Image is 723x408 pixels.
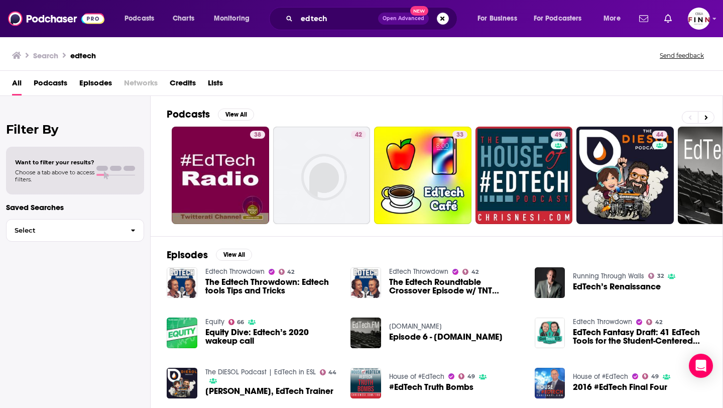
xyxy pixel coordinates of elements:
[555,130,562,140] span: 49
[15,159,94,166] span: Want to filter your results?
[389,278,523,295] span: The Edtech Roundtable Crossover Episode w/ TNT Edtech's [PERSON_NAME]
[573,328,706,345] a: EdTech Fantasy Draft: 41 EdTech Tools for the Student-Centered Classroom
[688,8,710,30] button: Show profile menu
[167,368,197,398] img: Greg Foreman, EdTech Trainer
[254,130,261,140] span: 38
[207,11,263,27] button: open menu
[452,131,467,139] a: 33
[410,6,428,16] span: New
[297,11,378,27] input: Search podcasts, credits, & more...
[350,267,381,298] a: The Edtech Roundtable Crossover Episode w/ TNT Edtech's Scott Nunes
[535,318,565,348] img: EdTech Fantasy Draft: 41 EdTech Tools for the Student-Centered Classroom
[689,354,713,378] div: Open Intercom Messenger
[350,318,381,348] img: Episode 6 - EdTech.FM
[576,127,674,224] a: 44
[573,318,632,326] a: Edtech Throwdown
[648,273,664,279] a: 32
[656,130,663,140] span: 44
[7,227,123,234] span: Select
[652,131,667,139] a: 44
[279,7,467,30] div: Search podcasts, credits, & more...
[551,131,566,139] a: 49
[462,269,478,275] a: 42
[378,13,429,25] button: Open AdvancedNew
[124,75,158,95] span: Networks
[535,267,565,298] img: EdTech’s Renaissance
[383,16,424,21] span: Open Advanced
[167,108,210,121] h2: Podcasts
[635,10,652,27] a: Show notifications dropdown
[389,372,444,381] a: House of #EdTech
[250,131,265,139] a: 38
[205,368,316,376] a: The DIESOL Podcast | EdTech in ESL
[573,383,667,391] span: 2016 #EdTech Final Four
[34,75,67,95] span: Podcasts
[320,369,337,375] a: 44
[205,328,339,345] a: Equity Dive: Edtech’s 2020 wakeup call
[475,127,573,224] a: 49
[350,368,381,398] img: #EdTech Truth Bombs
[170,75,196,95] span: Credits
[125,12,154,26] span: Podcasts
[205,318,224,326] a: Equity
[208,75,223,95] a: Lists
[216,249,252,261] button: View All
[167,267,197,298] a: The Edtech Throwdown: Edtech tools Tips and Tricks
[273,127,371,224] a: 42
[218,109,254,121] button: View All
[172,127,269,224] a: 38
[660,10,676,27] a: Show notifications dropdown
[15,169,94,183] span: Choose a tab above to access filters.
[374,127,471,224] a: 33
[534,12,582,26] span: For Podcasters
[657,274,664,278] span: 32
[467,374,475,379] span: 49
[458,373,475,379] a: 49
[70,51,96,60] h3: edtech
[12,75,22,95] a: All
[33,51,58,60] h3: Search
[642,373,659,379] a: 49
[389,267,448,276] a: Edtech Throwdown
[167,249,208,261] h2: Episodes
[79,75,112,95] span: Episodes
[355,130,362,140] span: 42
[228,319,245,325] a: 66
[389,278,523,295] a: The Edtech Roundtable Crossover Episode w/ TNT Edtech's Scott Nunes
[117,11,167,27] button: open menu
[646,319,662,325] a: 42
[477,12,517,26] span: For Business
[389,322,442,331] a: EdTech.FM
[205,278,339,295] a: The Edtech Throwdown: Edtech tools Tips and Tricks
[8,9,104,28] img: Podchaser - Follow, Share and Rate Podcasts
[389,383,473,391] a: #EdTech Truth Bombs
[166,11,200,27] a: Charts
[389,333,503,341] a: Episode 6 - EdTech.FM
[6,122,144,137] h2: Filter By
[167,108,254,121] a: PodcastsView All
[389,333,503,341] span: Episode 6 - [DOMAIN_NAME]
[688,8,710,30] span: Logged in as FINNMadison
[6,202,144,212] p: Saved Searches
[573,282,661,291] a: EdTech’s Renaissance
[604,12,621,26] span: More
[167,318,197,348] img: Equity Dive: Edtech’s 2020 wakeup call
[470,11,530,27] button: open menu
[205,267,265,276] a: Edtech Throwdown
[205,387,333,395] a: Greg Foreman, EdTech Trainer
[535,368,565,398] img: 2016 #EdTech Final Four
[471,270,478,274] span: 42
[688,8,710,30] img: User Profile
[287,270,294,274] span: 42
